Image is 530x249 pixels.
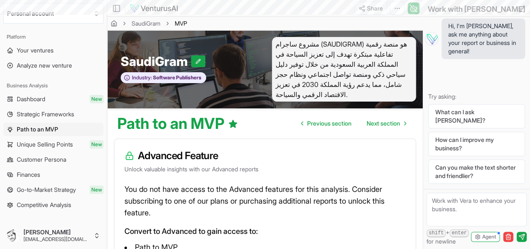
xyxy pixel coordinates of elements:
[124,225,406,237] p: Convert to Advanced to gain access to:
[428,92,525,101] p: Try asking:
[448,22,518,55] span: Hi, I'm [PERSON_NAME], ask me anything about your report or business in general!
[17,95,45,103] span: Dashboard
[3,30,103,44] div: Platform
[360,115,413,132] a: Go to next page
[425,32,438,45] img: Vera
[121,72,206,84] button: Industry:Software Publishers
[17,186,76,194] span: Go-to-Market Strategy
[295,115,358,132] a: Go to previous page
[17,201,71,209] span: Competitive Analysis
[17,61,72,70] span: Analyze new venture
[3,183,103,197] a: Go-to-Market StrategyNew
[124,165,406,173] p: Unlock valuable insights with our Advanced reports
[428,104,525,128] button: What can I ask [PERSON_NAME]?
[3,92,103,106] a: DashboardNew
[175,19,187,28] span: MVP
[3,198,103,212] a: Competitive Analysis
[17,110,74,118] span: Strategic Frameworks
[132,19,160,28] a: SaudiGram
[17,125,58,134] span: Path to an MVP
[428,160,525,184] button: Can you make the text shorter and friendlier?
[152,74,202,81] span: Software Publishers
[3,79,103,92] div: Business Analysis
[3,59,103,72] a: Analyze new venture
[90,140,103,149] span: New
[3,138,103,151] a: Unique Selling PointsNew
[124,183,406,219] p: You do not have access to the Advanced features for this analysis. Consider subscribing to one of...
[17,46,54,55] span: Your ventures
[7,229,20,242] img: ACg8ocIarcbxhuB6FjSHiS2k0cPWr9DEFqV6QvB0jOa2KVl7dBqHRjo=s96-c
[90,95,103,103] span: New
[307,119,352,128] span: Previous section
[3,218,103,232] div: Tools
[367,119,400,128] span: Next section
[3,44,103,57] a: Your ventures
[471,232,500,242] button: Agent
[3,225,103,246] button: [PERSON_NAME][EMAIL_ADDRESS][DOMAIN_NAME]
[111,19,187,28] nav: breadcrumb
[17,140,73,149] span: Unique Selling Points
[3,168,103,181] a: Finances
[132,74,152,81] span: Industry:
[427,228,471,246] span: + for newline
[272,37,416,102] span: مشروع ساجرام (SAUDIGRAM) هو منصة رقمية تفاعلية مبتكرة تهدف إلى تعزيز السياحة في المملكة العربية ا...
[17,170,40,179] span: Finances
[17,155,66,164] span: Customer Persona
[450,229,469,237] kbd: enter
[3,153,103,166] a: Customer Persona
[23,236,90,243] span: [EMAIL_ADDRESS][DOMAIN_NAME]
[3,107,103,121] a: Strategic Frameworks
[124,149,406,163] h3: Advanced Feature
[3,123,103,136] a: Path to an MVP
[295,115,413,132] nav: pagination
[428,132,525,156] button: How can I improve my business?
[121,54,191,69] span: SaudiGram
[23,228,90,236] span: [PERSON_NAME]
[482,233,496,240] span: Agent
[90,186,103,194] span: New
[427,229,446,237] kbd: shift
[117,115,238,132] h1: Path to an MVP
